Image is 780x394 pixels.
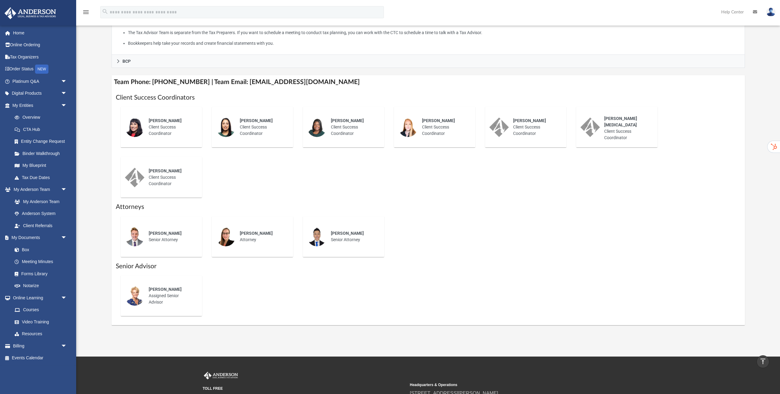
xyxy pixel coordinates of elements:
div: NEW [35,65,48,74]
a: vertical_align_top [757,355,769,368]
div: Client Success Coordinator [144,164,198,191]
a: Overview [9,111,76,124]
a: Platinum Q&Aarrow_drop_down [4,75,76,87]
span: [PERSON_NAME] [149,168,182,173]
a: menu [82,12,90,16]
small: TOLL FREE [203,386,406,391]
img: thumbnail [307,227,327,246]
li: The Tax Advisor Team is separate from the Tax Preparers. If you want to schedule a meeting to con... [128,29,740,37]
span: [PERSON_NAME] [513,118,546,123]
div: Attorney [236,226,289,247]
span: [PERSON_NAME] [240,231,273,236]
div: Senior Attorney [144,226,198,247]
img: thumbnail [125,118,144,137]
img: thumbnail [125,227,144,246]
img: User Pic [766,8,775,16]
img: thumbnail [125,286,144,306]
span: arrow_drop_down [61,87,73,100]
a: Courses [9,304,73,316]
span: BCP [122,59,131,63]
span: [PERSON_NAME] [331,231,364,236]
span: [PERSON_NAME][MEDICAL_DATA] [604,116,637,127]
a: Notarize [9,280,73,292]
a: My Anderson Team [9,195,70,208]
a: Tax Organizers [4,51,76,63]
div: Assigned Senior Advisor [144,282,198,310]
img: thumbnail [489,118,509,137]
span: arrow_drop_down [61,75,73,88]
span: arrow_drop_down [61,340,73,352]
span: arrow_drop_down [61,99,73,112]
a: Billingarrow_drop_down [4,340,76,352]
span: arrow_drop_down [61,232,73,244]
a: Binder Walkthrough [9,147,76,160]
span: arrow_drop_down [61,292,73,304]
h1: Senior Advisor [116,262,741,271]
div: Client Success Coordinator [236,113,289,141]
img: thumbnail [398,118,418,137]
h1: Attorneys [116,202,741,211]
img: thumbnail [125,168,144,187]
span: [PERSON_NAME] [149,231,182,236]
span: [PERSON_NAME] [331,118,364,123]
img: thumbnail [580,118,600,137]
a: CTA Hub [9,123,76,135]
a: Home [4,27,76,39]
div: Senior Attorney [327,226,380,247]
a: Client Referrals [9,220,73,232]
a: My Entitiesarrow_drop_down [4,99,76,111]
a: Tax Due Dates [9,171,76,184]
a: Resources [9,328,73,340]
a: Entity Change Request [9,135,76,148]
small: Headquarters & Operations [410,382,613,388]
div: Client Success Coordinator [327,113,380,141]
a: Meeting Minutes [9,256,73,268]
a: Anderson System [9,208,73,220]
a: My Documentsarrow_drop_down [4,232,73,244]
li: Bookkeepers help take your records and create financial statements with you. [128,40,740,47]
a: Online Learningarrow_drop_down [4,292,73,304]
a: My Blueprint [9,160,73,172]
div: Client Success Coordinator [509,113,562,141]
h4: Team Phone: [PHONE_NUMBER] | Team Email: [EMAIL_ADDRESS][DOMAIN_NAME] [112,75,745,89]
img: Anderson Advisors Platinum Portal [3,7,58,19]
div: Client Success Coordinator [144,113,198,141]
span: [PERSON_NAME] [149,118,182,123]
a: BCP [112,55,745,68]
i: menu [82,9,90,16]
img: thumbnail [307,118,327,137]
span: [PERSON_NAME] [149,287,182,292]
div: Client Success Coordinator [600,111,653,145]
img: Anderson Advisors Platinum Portal [203,372,239,380]
a: Order StatusNEW [4,63,76,76]
a: Online Ordering [4,39,76,51]
a: Digital Productsarrow_drop_down [4,87,76,100]
span: [PERSON_NAME] [240,118,273,123]
a: Events Calendar [4,352,76,364]
img: thumbnail [216,118,236,137]
i: search [102,8,108,15]
span: arrow_drop_down [61,184,73,196]
i: vertical_align_top [759,358,767,365]
h1: Client Success Coordinators [116,93,741,102]
a: My Anderson Teamarrow_drop_down [4,184,73,196]
a: Video Training [9,316,70,328]
a: Box [9,244,70,256]
a: Forms Library [9,268,70,280]
img: thumbnail [216,227,236,246]
div: Client Success Coordinator [418,113,471,141]
span: [PERSON_NAME] [422,118,455,123]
